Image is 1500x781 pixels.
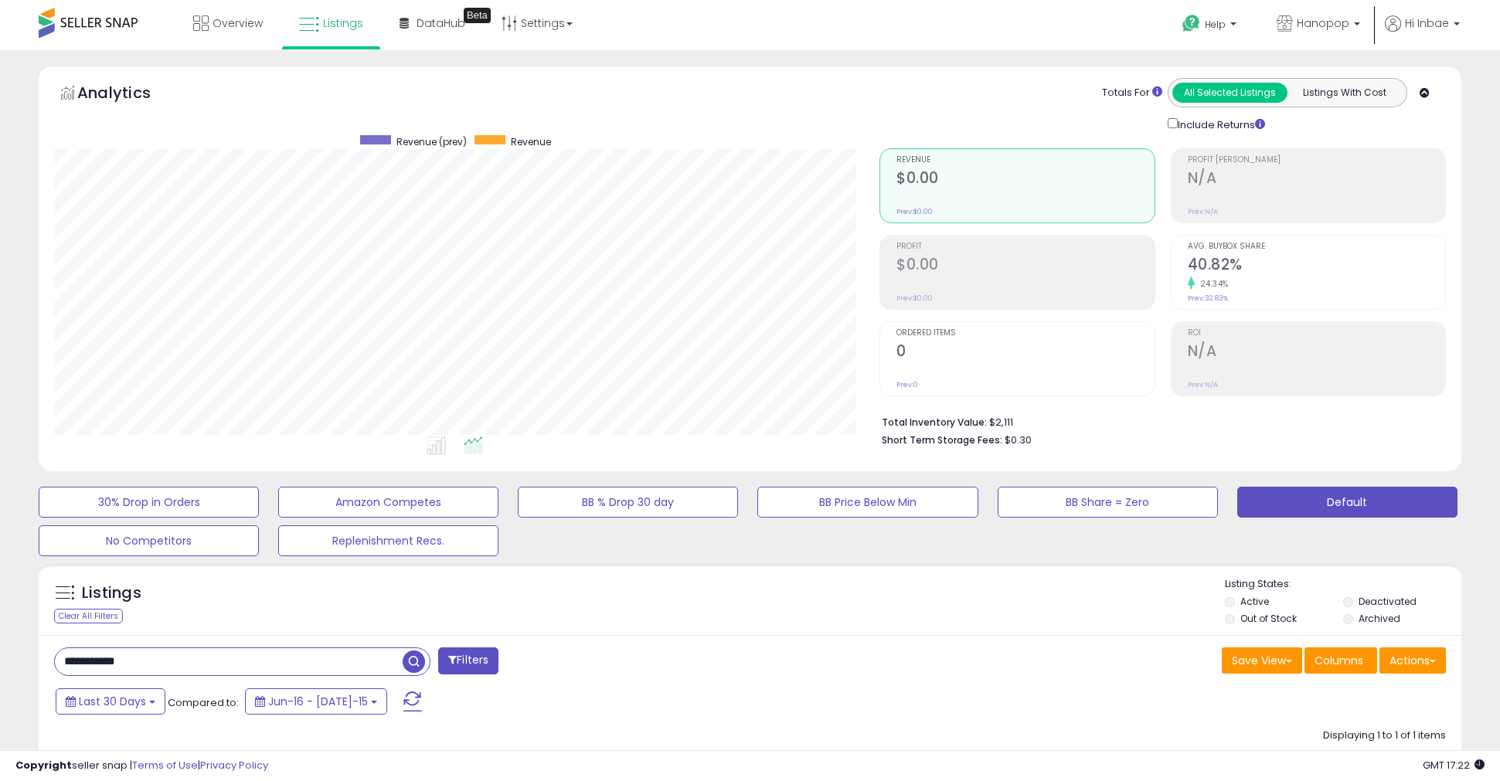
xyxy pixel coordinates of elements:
[1222,647,1302,674] button: Save View
[1170,2,1252,50] a: Help
[82,582,141,604] h5: Listings
[39,525,259,556] button: No Competitors
[1188,207,1218,216] small: Prev: N/A
[1102,86,1162,100] div: Totals For
[268,694,368,709] span: Jun-16 - [DATE]-15
[464,8,491,23] div: Tooltip anchor
[896,329,1154,338] span: Ordered Items
[1385,15,1460,50] a: Hi Inbae
[1188,329,1445,338] span: ROI
[132,758,198,773] a: Terms of Use
[1156,115,1284,133] div: Include Returns
[1188,342,1445,363] h2: N/A
[1297,15,1349,31] span: Hanopop
[1182,14,1201,33] i: Get Help
[278,487,498,518] button: Amazon Competes
[15,759,268,773] div: seller snap | |
[1188,243,1445,251] span: Avg. Buybox Share
[245,688,387,715] button: Jun-16 - [DATE]-15
[438,647,498,674] button: Filters
[1188,156,1445,165] span: Profit [PERSON_NAME]
[1315,653,1363,668] span: Columns
[168,695,239,710] span: Compared to:
[896,380,918,389] small: Prev: 0
[896,256,1154,277] h2: $0.00
[1188,169,1445,190] h2: N/A
[1359,595,1417,608] label: Deactivated
[882,416,987,429] b: Total Inventory Value:
[56,688,165,715] button: Last 30 Days
[1240,595,1269,608] label: Active
[77,82,181,107] h5: Analytics
[1359,612,1400,625] label: Archived
[200,758,268,773] a: Privacy Policy
[1304,647,1377,674] button: Columns
[39,487,259,518] button: 30% Drop in Orders
[278,525,498,556] button: Replenishment Recs.
[896,207,933,216] small: Prev: $0.00
[323,15,363,31] span: Listings
[1405,15,1449,31] span: Hi Inbae
[896,243,1154,251] span: Profit
[1188,256,1445,277] h2: 40.82%
[1205,18,1226,31] span: Help
[896,342,1154,363] h2: 0
[1240,612,1297,625] label: Out of Stock
[1188,294,1228,303] small: Prev: 32.83%
[757,487,978,518] button: BB Price Below Min
[396,135,467,148] span: Revenue (prev)
[417,15,465,31] span: DataHub
[882,433,1002,447] b: Short Term Storage Fees:
[1423,758,1485,773] span: 2025-08-15 17:22 GMT
[1188,380,1218,389] small: Prev: N/A
[518,487,738,518] button: BB % Drop 30 day
[998,487,1218,518] button: BB Share = Zero
[1379,647,1446,674] button: Actions
[213,15,263,31] span: Overview
[1225,577,1461,592] p: Listing States:
[511,135,551,148] span: Revenue
[79,694,146,709] span: Last 30 Days
[1237,487,1457,518] button: Default
[896,169,1154,190] h2: $0.00
[1323,728,1446,743] div: Displaying 1 to 1 of 1 items
[1287,83,1402,103] button: Listings With Cost
[896,156,1154,165] span: Revenue
[1195,278,1229,290] small: 24.34%
[882,412,1434,430] li: $2,111
[1005,433,1032,447] span: $0.30
[896,294,933,303] small: Prev: $0.00
[15,758,72,773] strong: Copyright
[1172,83,1287,103] button: All Selected Listings
[54,609,123,623] div: Clear All Filters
